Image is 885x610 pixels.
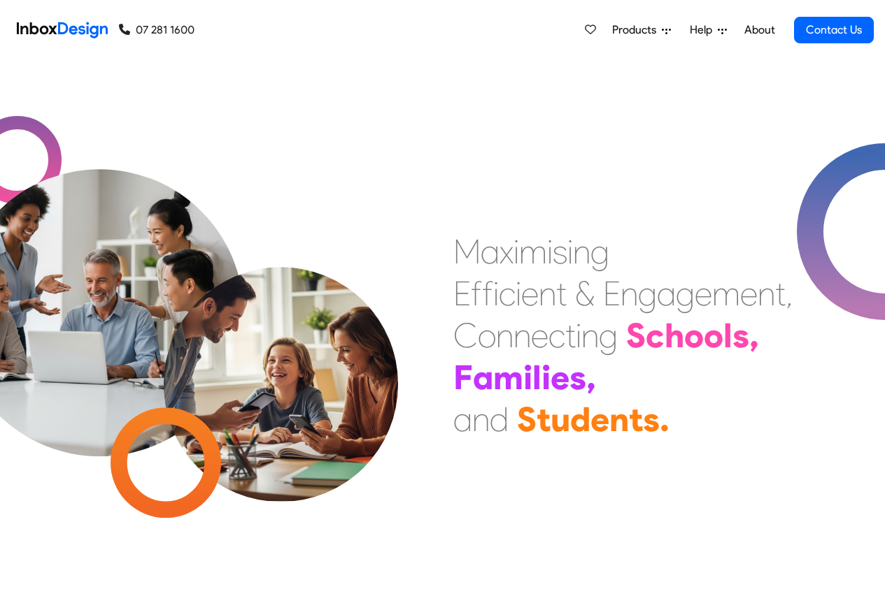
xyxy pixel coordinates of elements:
div: g [638,273,657,314]
div: i [576,314,581,356]
div: t [629,398,643,440]
div: F [453,356,473,398]
div: i [514,231,519,273]
div: e [551,356,569,398]
div: i [567,231,573,273]
div: n [581,314,599,356]
div: f [471,273,482,314]
div: t [537,398,551,440]
div: l [723,314,732,356]
div: . [660,398,670,440]
div: a [453,398,472,440]
div: x [500,231,514,273]
div: a [473,356,493,398]
div: s [732,314,749,356]
div: n [621,273,638,314]
div: n [496,314,514,356]
div: E [603,273,621,314]
div: i [541,356,551,398]
div: e [531,314,548,356]
div: d [570,398,590,440]
div: t [556,273,567,314]
div: m [493,356,523,398]
div: e [740,273,758,314]
div: & [575,273,595,314]
div: t [775,273,786,314]
div: c [499,273,516,314]
div: l [532,356,541,398]
div: n [514,314,531,356]
div: n [609,398,629,440]
div: s [553,231,567,273]
div: g [676,273,695,314]
div: n [573,231,590,273]
span: Products [612,22,662,38]
div: e [521,273,539,314]
div: , [749,314,759,356]
div: u [551,398,570,440]
a: Help [684,16,732,44]
div: a [657,273,676,314]
div: o [684,314,704,356]
div: m [519,231,547,273]
div: d [490,398,509,440]
div: e [695,273,712,314]
a: 07 281 1600 [119,22,194,38]
div: S [517,398,537,440]
div: e [590,398,609,440]
div: i [516,273,521,314]
div: o [478,314,496,356]
div: E [453,273,471,314]
div: M [453,231,481,273]
img: parents_with_child.png [134,209,427,502]
div: g [590,231,609,273]
a: About [740,16,779,44]
div: i [547,231,553,273]
div: i [493,273,499,314]
span: Help [690,22,718,38]
a: Contact Us [794,17,874,43]
div: n [539,273,556,314]
div: a [481,231,500,273]
div: , [786,273,793,314]
div: i [523,356,532,398]
div: , [586,356,596,398]
div: s [569,356,586,398]
div: s [643,398,660,440]
div: o [704,314,723,356]
div: n [758,273,775,314]
a: Products [607,16,677,44]
div: c [548,314,565,356]
div: g [599,314,618,356]
div: C [453,314,478,356]
div: t [565,314,576,356]
div: n [472,398,490,440]
div: m [712,273,740,314]
div: c [646,314,665,356]
div: f [482,273,493,314]
div: h [665,314,684,356]
div: Maximising Efficient & Engagement, Connecting Schools, Families, and Students. [453,231,793,440]
div: S [626,314,646,356]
